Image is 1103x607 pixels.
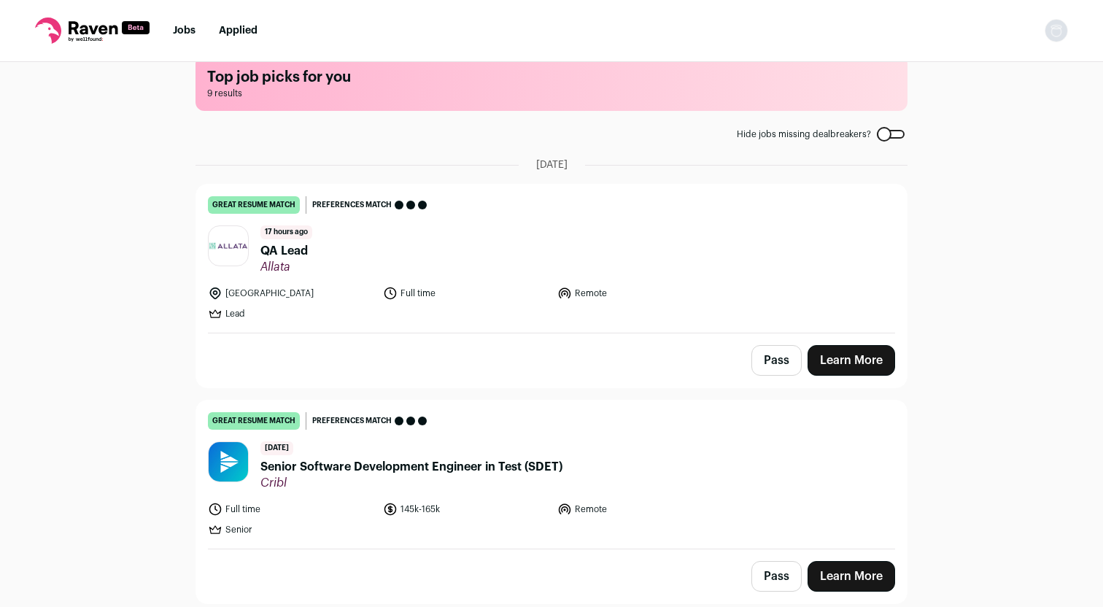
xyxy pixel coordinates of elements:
button: Pass [751,345,802,376]
li: Full time [383,286,549,301]
a: Learn More [808,561,895,592]
div: great resume match [208,412,300,430]
img: 25d66f84147f5ddf8bf5289e5b9d833d5e1bcc5e2e3d7aae2e63c46a309094fe.png [209,242,248,250]
button: Open dropdown [1045,19,1068,42]
a: Applied [219,26,258,36]
span: [DATE] [260,441,293,455]
li: Senior [208,522,374,537]
li: Remote [557,286,724,301]
span: Preferences match [312,414,392,428]
img: aac85fbee0fd35df2b1d7eceab885039613023d014bee40dd848814b3dafdff0.jpg [209,442,248,482]
a: great resume match Preferences match 17 hours ago QA Lead Allata [GEOGRAPHIC_DATA] Full time Remo... [196,185,907,333]
span: [DATE] [536,158,568,172]
span: Hide jobs missing dealbreakers? [737,128,871,140]
img: nopic.png [1045,19,1068,42]
a: Learn More [808,345,895,376]
span: Allata [260,260,312,274]
span: 17 hours ago [260,225,312,239]
span: QA Lead [260,242,312,260]
li: Full time [208,502,374,517]
a: Jobs [173,26,196,36]
span: Senior Software Development Engineer in Test (SDET) [260,458,562,476]
span: Preferences match [312,198,392,212]
li: Remote [557,502,724,517]
h1: Top job picks for you [207,67,896,88]
li: Lead [208,306,374,321]
button: Pass [751,561,802,592]
a: great resume match Preferences match [DATE] Senior Software Development Engineer in Test (SDET) C... [196,401,907,549]
li: [GEOGRAPHIC_DATA] [208,286,374,301]
span: Cribl [260,476,562,490]
li: 145k-165k [383,502,549,517]
span: 9 results [207,88,896,99]
div: great resume match [208,196,300,214]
